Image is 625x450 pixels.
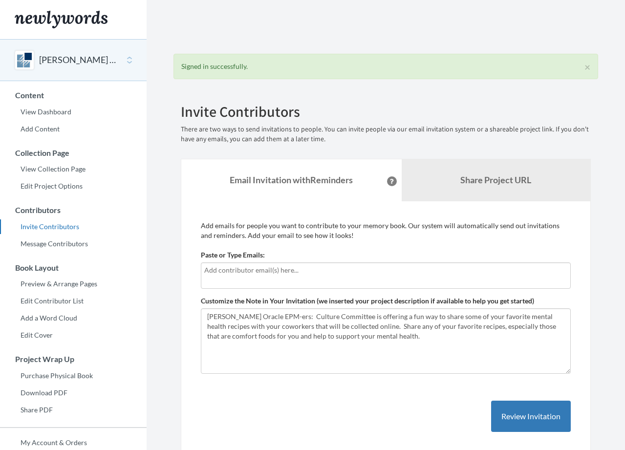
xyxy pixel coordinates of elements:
label: Paste or Type Emails: [201,250,265,260]
input: Add contributor email(s) here... [204,265,567,276]
h2: Invite Contributors [181,104,591,120]
label: Customize the Note in Your Invitation (we inserted your project description if available to help ... [201,296,534,306]
button: Review Invitation [491,401,571,432]
p: Add emails for people you want to contribute to your memory book. Our system will automatically s... [201,221,571,240]
textarea: [PERSON_NAME] Oracle EPM-ers: Culture Committee is offering a fun way to share some of your favor... [201,308,571,374]
p: There are two ways to send invitations to people. You can invite people via our email invitation ... [181,125,591,144]
b: Share Project URL [460,174,531,185]
h3: Project Wrap Up [0,355,147,364]
h3: Content [0,91,147,100]
button: × [584,62,590,72]
h3: Contributors [0,206,147,214]
h3: Collection Page [0,149,147,157]
strong: Email Invitation with Reminders [230,174,353,185]
button: [PERSON_NAME] Book of Mental Health Recipes [39,54,118,66]
img: Newlywords logo [15,11,108,28]
h3: Book Layout [0,263,147,272]
span: Signed in successfully. [181,62,248,70]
